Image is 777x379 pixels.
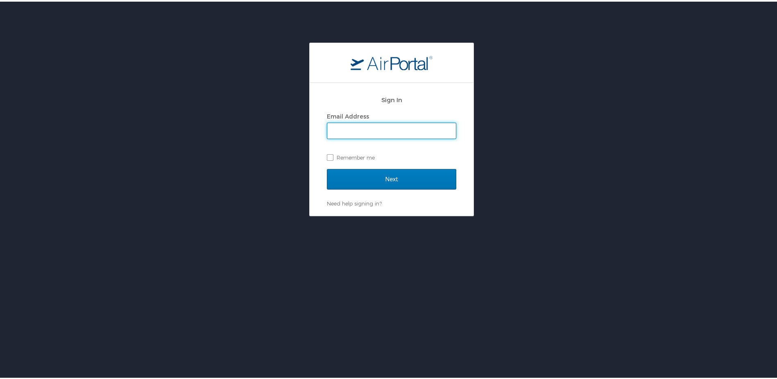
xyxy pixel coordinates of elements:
[327,199,382,205] a: Need help signing in?
[327,111,369,118] label: Email Address
[351,54,433,68] img: logo
[327,94,456,103] h2: Sign In
[327,167,456,188] input: Next
[327,150,456,162] label: Remember me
